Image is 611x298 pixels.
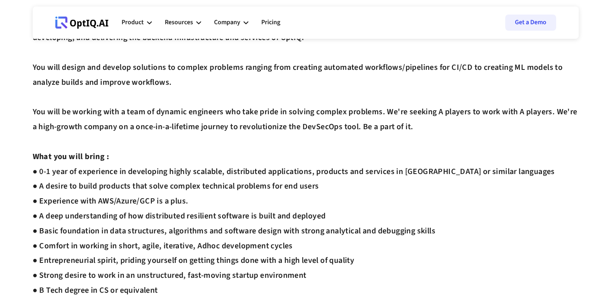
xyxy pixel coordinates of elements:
a: Pricing [261,10,280,35]
div: Resources [165,17,193,28]
div: Webflow Homepage [55,28,56,29]
strong: What you will bring : [33,151,109,162]
div: Company [214,10,248,35]
div: Product [122,10,152,35]
a: Get a Demo [505,15,556,31]
div: Product [122,17,144,28]
a: Webflow Homepage [55,10,109,35]
div: Resources [165,10,201,35]
div: Company [214,17,240,28]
